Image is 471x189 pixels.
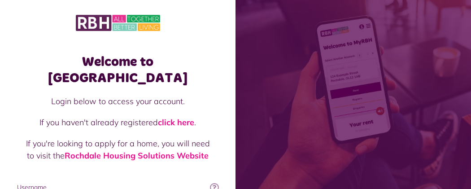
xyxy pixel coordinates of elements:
[17,54,219,86] h1: Welcome to [GEOGRAPHIC_DATA]
[65,150,209,161] a: Rochdale Housing Solutions Website
[26,137,210,162] p: If you're looking to apply for a home, you will need to visit the
[26,95,210,107] p: Login below to access your account.
[158,117,194,127] a: click here
[76,13,160,32] img: MyRBH
[26,116,210,128] p: If you haven't already registered .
